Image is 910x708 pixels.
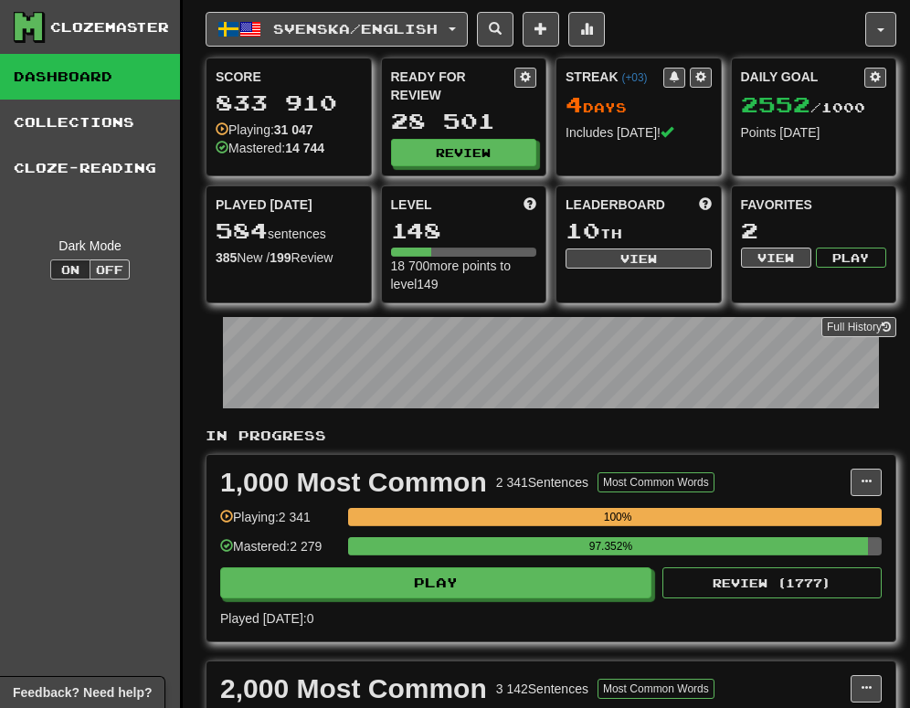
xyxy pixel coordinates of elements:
div: Mastered: 2 279 [220,537,339,567]
span: Level [391,195,432,214]
div: 28 501 [391,110,537,132]
button: Off [90,259,130,280]
div: Clozemaster [50,18,169,37]
div: 148 [391,219,537,242]
div: Streak [566,68,663,86]
button: View [741,248,811,268]
span: Score more points to level up [524,195,536,214]
div: 97.352% [354,537,867,555]
div: 2 [741,219,887,242]
button: View [566,248,712,269]
div: Playing: 2 341 [220,508,339,538]
span: 4 [566,91,583,117]
div: 2 341 Sentences [496,473,588,491]
span: / 1000 [741,100,865,115]
button: On [50,259,90,280]
div: Daily Goal [741,68,865,88]
strong: 14 744 [285,141,324,155]
div: 100% [354,508,882,526]
div: sentences [216,219,362,243]
strong: 385 [216,250,237,265]
span: Open feedback widget [13,683,152,702]
span: 2552 [741,91,810,117]
strong: 199 [270,250,291,265]
div: Points [DATE] [741,123,887,142]
button: Most Common Words [598,679,714,699]
button: Play [220,567,651,598]
button: Review [391,139,537,166]
span: Played [DATE]: 0 [220,611,313,626]
div: th [566,219,712,243]
span: 584 [216,217,268,243]
button: Most Common Words [598,472,714,492]
span: Svenska / English [273,21,438,37]
button: Svenska/English [206,12,468,47]
button: Add sentence to collection [523,12,559,47]
a: Full History [821,317,896,337]
div: Score [216,68,362,86]
span: This week in points, UTC [699,195,712,214]
button: Play [816,248,886,268]
div: Mastered: [216,139,324,157]
span: 10 [566,217,600,243]
button: Search sentences [477,12,513,47]
div: Favorites [741,195,887,214]
div: 2,000 Most Common [220,675,487,703]
div: 18 700 more points to level 149 [391,257,537,293]
div: Playing: [216,121,313,139]
div: 3 142 Sentences [496,680,588,698]
div: Ready for Review [391,68,515,104]
div: Dark Mode [14,237,166,255]
div: Includes [DATE]! [566,123,712,142]
div: 1,000 Most Common [220,469,487,496]
div: 833 910 [216,91,362,114]
button: Review (1777) [662,567,882,598]
div: Day s [566,93,712,117]
span: Played [DATE] [216,195,312,214]
button: More stats [568,12,605,47]
strong: 31 047 [274,122,313,137]
span: Leaderboard [566,195,665,214]
div: New / Review [216,248,362,267]
a: (+03) [621,71,647,84]
p: In Progress [206,427,896,445]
